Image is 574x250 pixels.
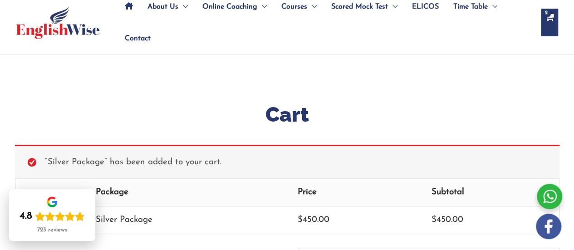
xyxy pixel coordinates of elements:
img: cropped-ew-logo [16,6,100,39]
bdi: 450.00 [431,216,463,224]
div: Silver Package [96,212,280,227]
th: Subtotal [422,179,559,206]
a: View Shopping Cart, 2 items [541,9,558,36]
div: 723 reviews [37,226,67,234]
img: white-facebook.png [536,214,561,239]
span: Contact [125,23,151,54]
span: $ [298,216,303,224]
div: “Silver Package” has been added to your cart. [15,145,559,178]
bdi: 450.00 [298,216,329,224]
div: Rating: 4.8 out of 5 [20,210,85,223]
a: Contact [118,23,151,54]
h1: Cart [15,100,559,129]
th: Package [87,179,289,206]
th: Price [289,179,423,206]
span: $ [431,216,436,224]
div: 4.8 [20,210,32,223]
